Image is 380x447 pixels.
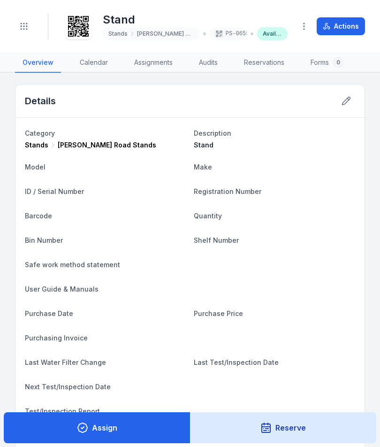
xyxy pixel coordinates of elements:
div: 0 [333,57,344,68]
span: Barcode [25,212,52,220]
span: Purchase Date [25,309,73,317]
span: Description [194,129,231,137]
span: ID / Serial Number [25,187,84,195]
a: Audits [191,53,225,73]
span: Model [25,163,46,171]
span: Quantity [194,212,222,220]
button: Assign [4,412,190,443]
span: Stands [25,140,48,150]
div: PS-0655 [210,27,247,40]
span: Last Test/Inspection Date [194,358,279,366]
a: Assignments [127,53,180,73]
span: [PERSON_NAME] Road Stands [58,140,156,150]
span: Stands [108,30,128,38]
span: Safe work method statement [25,261,120,269]
span: Registration Number [194,187,261,195]
span: User Guide & Manuals [25,285,99,293]
span: Next Test/Inspection Date [25,383,111,391]
span: Category [25,129,55,137]
span: Make [194,163,212,171]
span: Bin Number [25,236,63,244]
span: Last Water Filter Change [25,358,106,366]
h2: Details [25,94,56,108]
a: Reservations [236,53,292,73]
button: Actions [317,17,365,35]
span: Stand [194,141,213,149]
a: Overview [15,53,61,73]
span: Shelf Number [194,236,239,244]
a: Forms0 [303,53,351,73]
button: Reserve [190,412,377,443]
span: Test/Inspection Report [25,407,100,415]
a: Calendar [72,53,115,73]
h1: Stand [103,12,288,27]
button: Toggle navigation [15,17,33,35]
div: Available [257,27,288,40]
span: [PERSON_NAME] Road Stands [137,30,194,38]
span: Purchasing Invoice [25,334,88,342]
span: Purchase Price [194,309,243,317]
